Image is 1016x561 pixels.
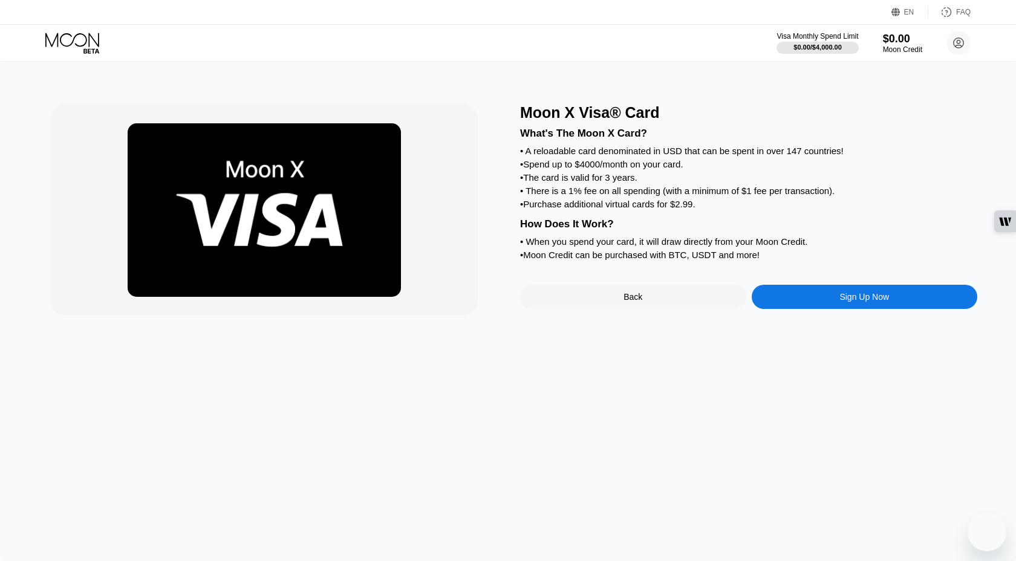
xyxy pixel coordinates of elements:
[520,250,977,260] div: • Moon Credit can be purchased with BTC, USDT and more!
[928,6,971,18] div: FAQ
[752,285,978,309] div: Sign Up Now
[624,292,642,302] div: Back
[777,32,858,54] div: Visa Monthly Spend Limit$0.00/$4,000.00
[777,32,858,41] div: Visa Monthly Spend Limit
[968,513,1006,551] iframe: Button to launch messaging window
[520,104,977,122] div: Moon X Visa® Card
[904,8,914,16] div: EN
[520,128,977,140] div: What's The Moon X Card?
[883,33,922,45] div: $0.00
[891,6,928,18] div: EN
[839,292,889,302] div: Sign Up Now
[520,285,746,309] div: Back
[520,159,977,169] div: • Spend up to $4000/month on your card.
[520,218,977,230] div: How Does It Work?
[520,146,977,156] div: • A reloadable card denominated in USD that can be spent in over 147 countries!
[520,186,977,196] div: • There is a 1% fee on all spending (with a minimum of $1 fee per transaction).
[520,236,977,247] div: • When you spend your card, it will draw directly from your Moon Credit.
[793,44,842,51] div: $0.00 / $4,000.00
[956,8,971,16] div: FAQ
[520,172,977,183] div: • The card is valid for 3 years.
[883,33,922,54] div: $0.00Moon Credit
[520,199,977,209] div: • Purchase additional virtual cards for $2.99.
[883,45,922,54] div: Moon Credit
